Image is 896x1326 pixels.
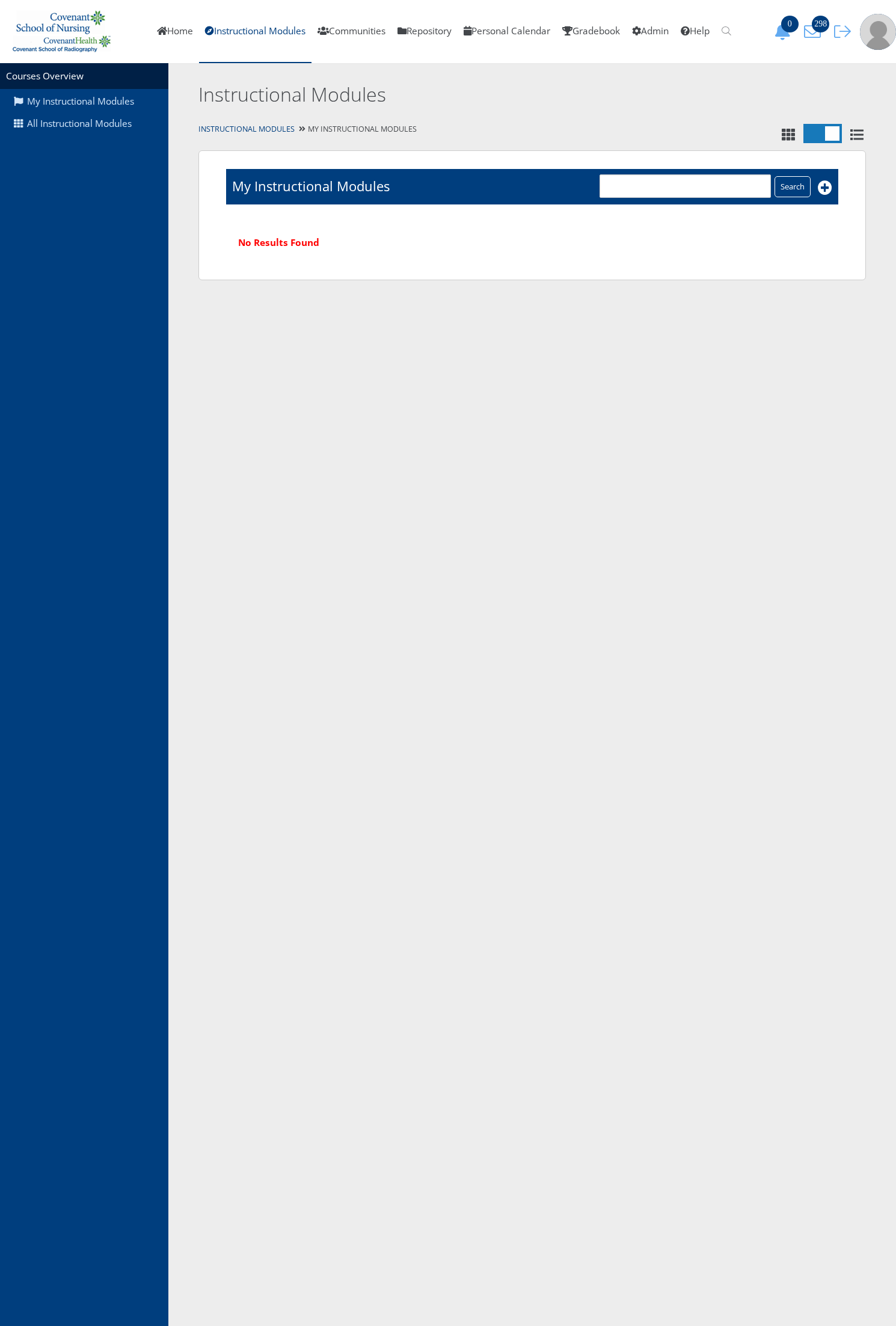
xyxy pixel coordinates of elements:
span: 0 [781,16,799,32]
button: 0 [770,23,800,40]
input: Search [775,176,811,197]
i: Tile [779,128,797,141]
a: Courses Overview [6,70,84,82]
img: user-profile-default-picture.png [860,14,896,50]
i: List [848,128,866,141]
div: No Results Found [226,224,838,262]
i: Add New [818,180,832,195]
button: 298 [800,23,830,40]
div: My Instructional Modules [168,121,896,138]
h1: My Instructional Modules [232,177,390,195]
a: Instructional Modules [198,124,295,134]
h2: Instructional Modules [198,81,722,108]
span: 298 [812,16,829,32]
a: 298 [800,25,830,37]
a: 0 [770,25,800,37]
